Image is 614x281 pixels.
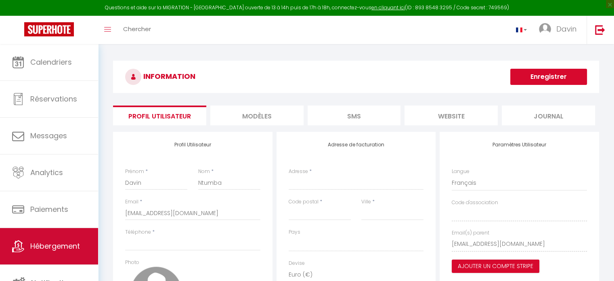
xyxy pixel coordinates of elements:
span: Paiements [30,204,68,214]
label: Adresse [289,168,308,175]
h4: Profil Utilisateur [125,142,260,148]
label: Email [125,198,138,206]
li: MODÈLES [210,106,304,125]
label: Prénom [125,168,144,175]
label: Téléphone [125,228,151,236]
label: Email(s) parent [452,229,489,237]
a: en cliquant ici [371,4,405,11]
label: Code postal [289,198,319,206]
span: Messages [30,131,67,141]
li: website [404,106,498,125]
span: Chercher [123,25,151,33]
li: Profil Utilisateur [113,106,206,125]
label: Langue [452,168,469,175]
span: Calendriers [30,57,72,67]
button: Ajouter un compte Stripe [452,260,539,273]
img: Super Booking [24,22,74,36]
label: Nom [198,168,210,175]
span: Hébergement [30,241,80,251]
h3: INFORMATION [113,61,599,93]
label: Pays [289,228,300,236]
label: Ville [361,198,371,206]
h4: Adresse de facturation [289,142,424,148]
label: Code d'association [452,199,498,207]
h4: Paramètres Utilisateur [452,142,587,148]
span: Réservations [30,94,77,104]
label: Photo [125,259,139,266]
label: Devise [289,260,305,267]
a: Chercher [117,16,157,44]
span: Analytics [30,167,63,177]
li: SMS [308,106,401,125]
